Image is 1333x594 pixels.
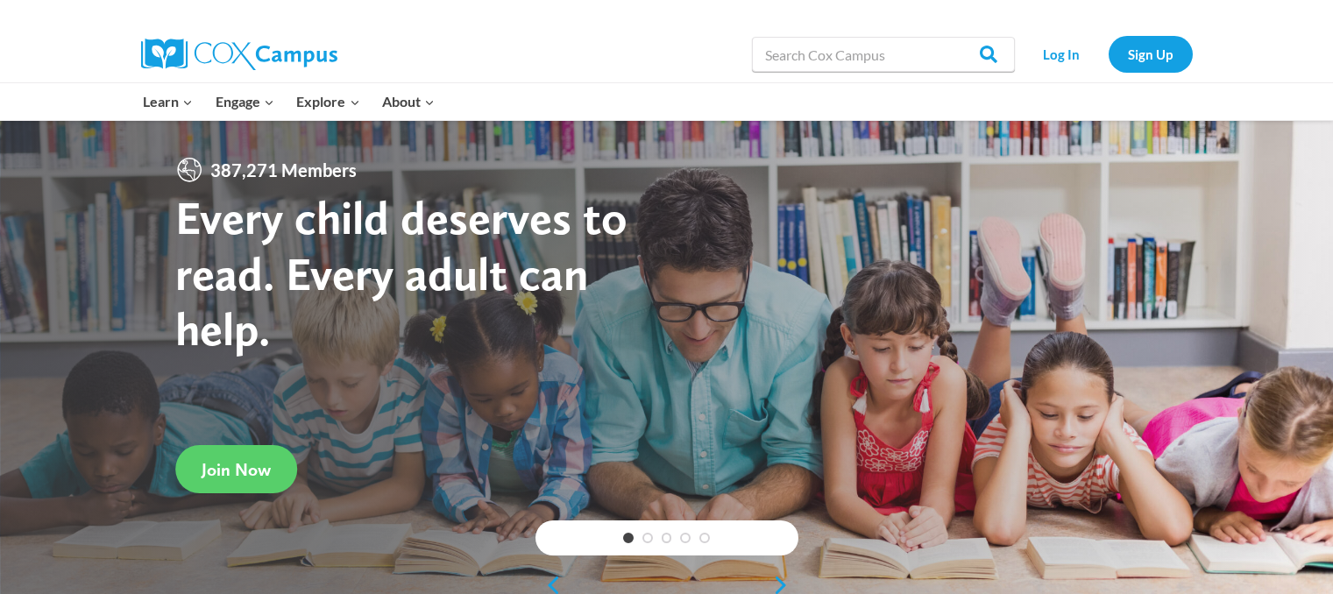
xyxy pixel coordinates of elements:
[141,39,337,70] img: Cox Campus
[623,533,634,543] a: 1
[1109,36,1193,72] a: Sign Up
[175,189,628,357] strong: Every child deserves to read. Every adult can help.
[662,533,672,543] a: 3
[1024,36,1100,72] a: Log In
[202,459,271,480] span: Join Now
[175,445,297,493] a: Join Now
[216,90,274,113] span: Engage
[680,533,691,543] a: 4
[296,90,359,113] span: Explore
[1024,36,1193,72] nav: Secondary Navigation
[143,90,193,113] span: Learn
[382,90,435,113] span: About
[699,533,710,543] a: 5
[203,156,364,184] span: 387,271 Members
[642,533,653,543] a: 2
[752,37,1015,72] input: Search Cox Campus
[132,83,446,120] nav: Primary Navigation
